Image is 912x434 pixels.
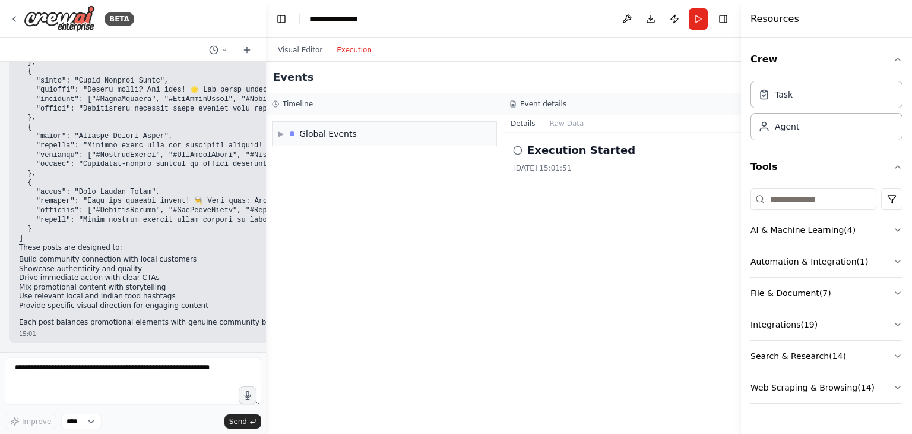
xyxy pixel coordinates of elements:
div: Global Events [299,128,357,140]
div: Task [775,89,793,100]
div: BETA [104,12,134,26]
span: Improve [22,417,51,426]
button: Search & Research(14) [750,341,902,372]
button: Visual Editor [271,43,330,57]
button: Raw Data [543,115,591,132]
h3: Timeline [283,99,313,109]
button: Click to speak your automation idea [239,386,256,404]
button: Switch to previous chat [204,43,233,57]
button: Crew [750,43,902,76]
button: File & Document(7) [750,278,902,309]
div: Crew [750,76,902,150]
h2: Execution Started [527,142,635,159]
h2: Events [273,69,313,86]
button: Start a new chat [237,43,256,57]
button: Send [224,414,261,429]
span: ▶ [278,129,284,139]
button: AI & Machine Learning(4) [750,215,902,246]
button: Details [503,115,543,132]
div: Tools [750,184,902,413]
h3: Event details [520,99,566,109]
button: Automation & Integration(1) [750,246,902,277]
button: Hide right sidebar [715,11,731,27]
img: Logo [24,5,95,32]
div: Agent [775,121,799,133]
div: [DATE] 15:01:51 [513,163,731,173]
span: Send [229,417,247,426]
button: Improve [5,414,56,429]
nav: breadcrumb [309,13,369,25]
button: Tools [750,150,902,184]
button: Execution [330,43,379,57]
button: Integrations(19) [750,309,902,340]
button: Hide left sidebar [273,11,290,27]
button: Web Scraping & Browsing(14) [750,372,902,403]
h4: Resources [750,12,799,26]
